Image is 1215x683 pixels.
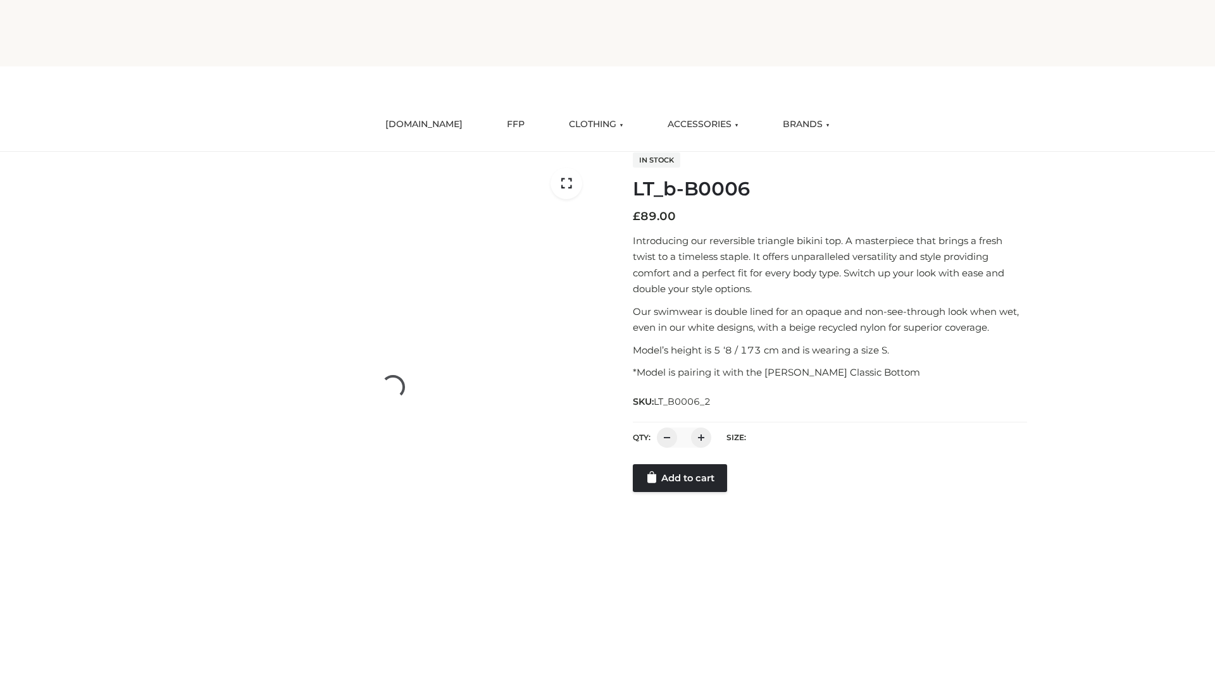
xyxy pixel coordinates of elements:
span: £ [633,209,640,223]
a: [DOMAIN_NAME] [376,111,472,138]
p: *Model is pairing it with the [PERSON_NAME] Classic Bottom [633,364,1027,381]
p: Introducing our reversible triangle bikini top. A masterpiece that brings a fresh twist to a time... [633,233,1027,297]
span: SKU: [633,394,712,409]
a: BRANDS [773,111,839,138]
span: In stock [633,152,680,168]
label: Size: [726,433,746,442]
a: CLOTHING [559,111,633,138]
label: QTY: [633,433,651,442]
p: Model’s height is 5 ‘8 / 173 cm and is wearing a size S. [633,342,1027,359]
a: FFP [497,111,534,138]
bdi: 89.00 [633,209,676,223]
p: Our swimwear is double lined for an opaque and non-see-through look when wet, even in our white d... [633,304,1027,336]
span: LT_B0006_2 [654,396,711,407]
a: ACCESSORIES [658,111,748,138]
a: Add to cart [633,464,727,492]
h1: LT_b-B0006 [633,178,1027,200]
